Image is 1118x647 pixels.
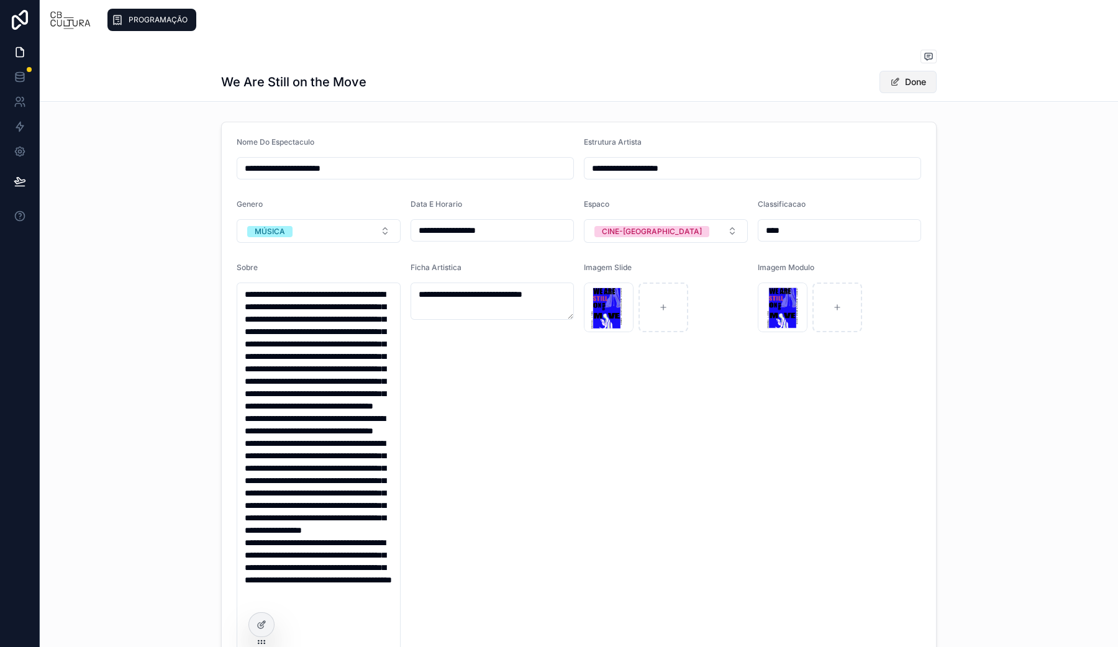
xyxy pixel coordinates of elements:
[602,226,702,237] div: CINE-[GEOGRAPHIC_DATA]
[255,226,285,237] div: MÚSICA
[221,73,366,91] h1: We Are Still on the Move
[758,199,806,209] span: Classificacao
[879,71,937,93] button: Done
[237,199,263,209] span: Genero
[584,219,748,243] button: Select Button
[584,263,632,272] span: Imagem Slide
[584,199,609,209] span: Espaco
[101,6,1108,34] div: scrollable content
[107,9,196,31] a: PROGRAMAÇÃO
[237,263,258,272] span: Sobre
[411,199,462,209] span: Data E Horario
[411,263,461,272] span: Ficha Artistica
[237,219,401,243] button: Select Button
[129,15,188,25] span: PROGRAMAÇÃO
[50,10,91,30] img: App logo
[584,137,642,147] span: Estrutura Artista
[758,263,814,272] span: Imagem Modulo
[237,137,314,147] span: Nome Do Espectaculo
